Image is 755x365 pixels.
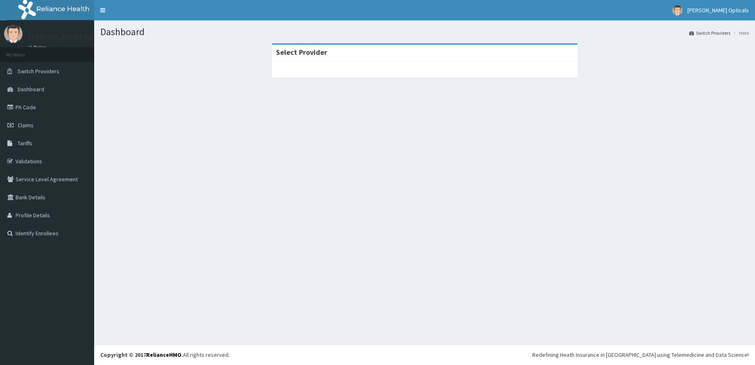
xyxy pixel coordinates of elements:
[532,351,749,359] div: Redefining Heath Insurance in [GEOGRAPHIC_DATA] using Telemedicine and Data Science!
[18,68,59,75] span: Switch Providers
[100,351,183,358] strong: Copyright © 2017 .
[146,351,181,358] a: RelianceHMO
[29,33,111,41] p: [PERSON_NAME] Opticals
[672,5,683,16] img: User Image
[18,122,34,129] span: Claims
[18,86,44,93] span: Dashboard
[94,344,755,365] footer: All rights reserved.
[100,27,749,37] h1: Dashboard
[276,47,327,57] strong: Select Provider
[29,45,48,50] a: Online
[18,140,32,147] span: Tariffs
[687,7,749,14] span: [PERSON_NAME] Opticals
[4,25,23,43] img: User Image
[731,29,749,36] li: Here
[689,29,730,36] a: Switch Providers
